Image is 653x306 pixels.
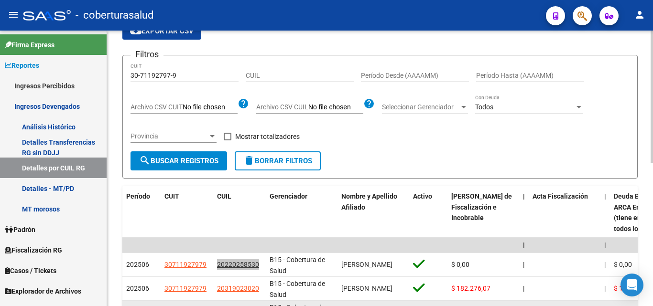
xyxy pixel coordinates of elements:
span: | [523,192,525,200]
datatable-header-cell: Gerenciador [266,186,337,239]
span: 20319023020 [217,285,259,292]
span: | [604,192,606,200]
datatable-header-cell: CUIT [161,186,213,239]
mat-icon: help [238,98,249,109]
h3: Filtros [131,48,163,61]
span: Provincia [131,132,208,140]
span: [PERSON_NAME] de Fiscalización e Incobrable [451,192,512,222]
span: | [523,285,524,292]
span: CUIL [217,192,231,200]
span: $ 182.276,07 [451,285,490,292]
mat-icon: search [139,155,151,166]
span: | [523,261,524,268]
span: Firma Express [5,40,54,50]
datatable-header-cell: Nombre y Apellido Afiliado [337,186,409,239]
span: B15 - Cobertura de Salud [270,256,325,274]
span: Gerenciador [270,192,307,200]
span: Padrón [5,224,35,235]
span: Borrar Filtros [243,157,312,165]
span: 30711927979 [164,261,207,268]
span: | [604,261,606,268]
mat-icon: help [363,98,375,109]
span: Explorador de Archivos [5,286,81,296]
span: | [523,241,525,249]
span: Nombre y Apellido Afiliado [341,192,397,211]
span: $ 0,00 [614,261,632,268]
span: 202506 [126,285,149,292]
span: Mostrar totalizadores [235,131,300,142]
span: Buscar Registros [139,157,218,165]
span: 202506 [126,261,149,268]
button: Buscar Registros [131,151,227,170]
span: Fiscalización RG [5,245,62,255]
span: 20220258530 [217,261,259,268]
span: Período [126,192,150,200]
span: $ 0,00 [451,261,469,268]
span: Acta Fiscalización [533,192,588,200]
datatable-header-cell: Activo [409,186,447,239]
span: Todos [475,103,493,111]
span: CUIT [164,192,179,200]
span: Reportes [5,60,39,71]
span: [PERSON_NAME] [341,285,392,292]
button: Exportar CSV [122,22,201,40]
span: Seleccionar Gerenciador [382,103,459,111]
span: $ 182.276,07 [614,285,653,292]
mat-icon: person [634,9,645,21]
div: Open Intercom Messenger [620,274,643,296]
span: Casos / Tickets [5,265,56,276]
input: Archivo CSV CUIT [183,103,238,112]
span: - coberturasalud [76,5,153,26]
input: Archivo CSV CUIL [308,103,363,112]
mat-icon: menu [8,9,19,21]
datatable-header-cell: Período [122,186,161,239]
datatable-header-cell: | [519,186,529,239]
button: Borrar Filtros [235,151,321,170]
mat-icon: delete [243,155,255,166]
span: 30711927979 [164,285,207,292]
span: Exportar CSV [130,27,194,35]
datatable-header-cell: CUIL [213,186,266,239]
span: Archivo CSV CUIT [131,103,183,111]
mat-icon: cloud_download [130,25,141,36]
span: | [604,285,606,292]
span: [PERSON_NAME] [341,261,392,268]
span: | [604,241,606,249]
span: Archivo CSV CUIL [256,103,308,111]
span: B15 - Cobertura de Salud [270,280,325,298]
datatable-header-cell: | [600,186,610,239]
datatable-header-cell: Deuda Bruta Neto de Fiscalización e Incobrable [447,186,519,239]
span: Activo [413,192,432,200]
datatable-header-cell: Acta Fiscalización [529,186,600,239]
